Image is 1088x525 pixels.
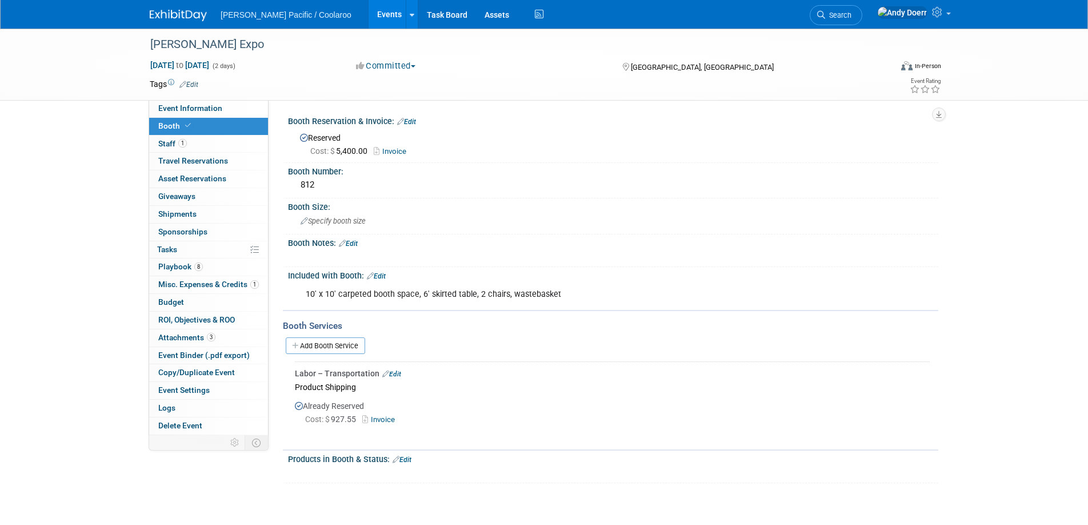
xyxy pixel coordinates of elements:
[157,245,177,254] span: Tasks
[297,176,930,194] div: 812
[158,333,215,342] span: Attachments
[352,60,420,72] button: Committed
[910,78,941,84] div: Event Rating
[305,415,361,424] span: 927.55
[179,81,198,89] a: Edit
[158,192,195,201] span: Giveaways
[150,78,198,90] td: Tags
[158,280,259,289] span: Misc. Expenses & Credits
[250,280,259,289] span: 1
[149,118,268,135] a: Booth
[158,421,202,430] span: Delete Event
[288,451,938,466] div: Products in Booth & Status:
[288,234,938,249] div: Booth Notes:
[149,417,268,435] a: Delete Event
[901,61,913,70] img: Format-Inperson.png
[158,174,226,183] span: Asset Reservations
[185,122,191,129] i: Booth reservation complete
[288,198,938,213] div: Booth Size:
[374,147,412,156] a: Invoice
[149,347,268,364] a: Event Binder (.pdf export)
[158,262,203,271] span: Playbook
[149,153,268,170] a: Travel Reservations
[149,400,268,417] a: Logs
[158,385,210,395] span: Event Settings
[810,5,862,25] a: Search
[149,224,268,241] a: Sponsorships
[158,156,228,165] span: Travel Reservations
[288,267,938,282] div: Included with Booth:
[158,403,175,412] span: Logs
[877,6,927,19] img: Andy Doerr
[149,294,268,311] a: Budget
[288,113,938,128] div: Booth Reservation & Invoice:
[149,206,268,223] a: Shipments
[149,241,268,258] a: Tasks
[149,100,268,117] a: Event Information
[286,337,365,354] a: Add Booth Service
[339,240,358,248] a: Edit
[149,276,268,293] a: Misc. Expenses & Credits1
[310,146,336,156] span: Cost: $
[149,312,268,329] a: ROI, Objectives & ROO
[295,379,930,395] div: Product Shipping
[149,364,268,381] a: Copy/Duplicate Event
[393,456,411,464] a: Edit
[158,104,222,113] span: Event Information
[305,415,331,424] span: Cost: $
[301,217,366,225] span: Specify booth size
[207,333,215,341] span: 3
[298,283,813,306] div: 10' x 10' carpeted booth space, 6' skirted table, 2 chairs, wastebasket
[158,139,187,148] span: Staff
[146,34,874,55] div: [PERSON_NAME] Expo
[221,10,351,19] span: [PERSON_NAME] Pacific / Coolaroo
[158,351,250,360] span: Event Binder (.pdf export)
[158,368,235,377] span: Copy/Duplicate Event
[158,209,197,218] span: Shipments
[283,320,938,332] div: Booth Services
[288,163,938,177] div: Booth Number:
[367,272,386,280] a: Edit
[158,297,184,307] span: Budget
[362,415,399,424] a: Invoice
[382,370,401,378] a: Edit
[297,129,930,157] div: Reserved
[194,262,203,271] span: 8
[158,227,207,236] span: Sponsorships
[245,435,269,450] td: Toggle Event Tabs
[158,121,193,130] span: Booth
[295,395,930,436] div: Already Reserved
[149,382,268,399] a: Event Settings
[397,118,416,126] a: Edit
[295,368,930,379] div: Labor – Transportation
[631,63,774,71] span: [GEOGRAPHIC_DATA], [GEOGRAPHIC_DATA]
[158,315,235,324] span: ROI, Objectives & ROO
[914,62,941,70] div: In-Person
[150,10,207,21] img: ExhibitDay
[178,139,187,148] span: 1
[149,136,268,153] a: Staff1
[310,146,372,156] span: 5,400.00
[149,170,268,188] a: Asset Reservations
[149,188,268,205] a: Giveaways
[211,62,235,70] span: (2 days)
[225,435,245,450] td: Personalize Event Tab Strip
[150,60,210,70] span: [DATE] [DATE]
[825,11,851,19] span: Search
[149,258,268,276] a: Playbook8
[149,329,268,347] a: Attachments3
[174,61,185,70] span: to
[823,59,941,77] div: Event Format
